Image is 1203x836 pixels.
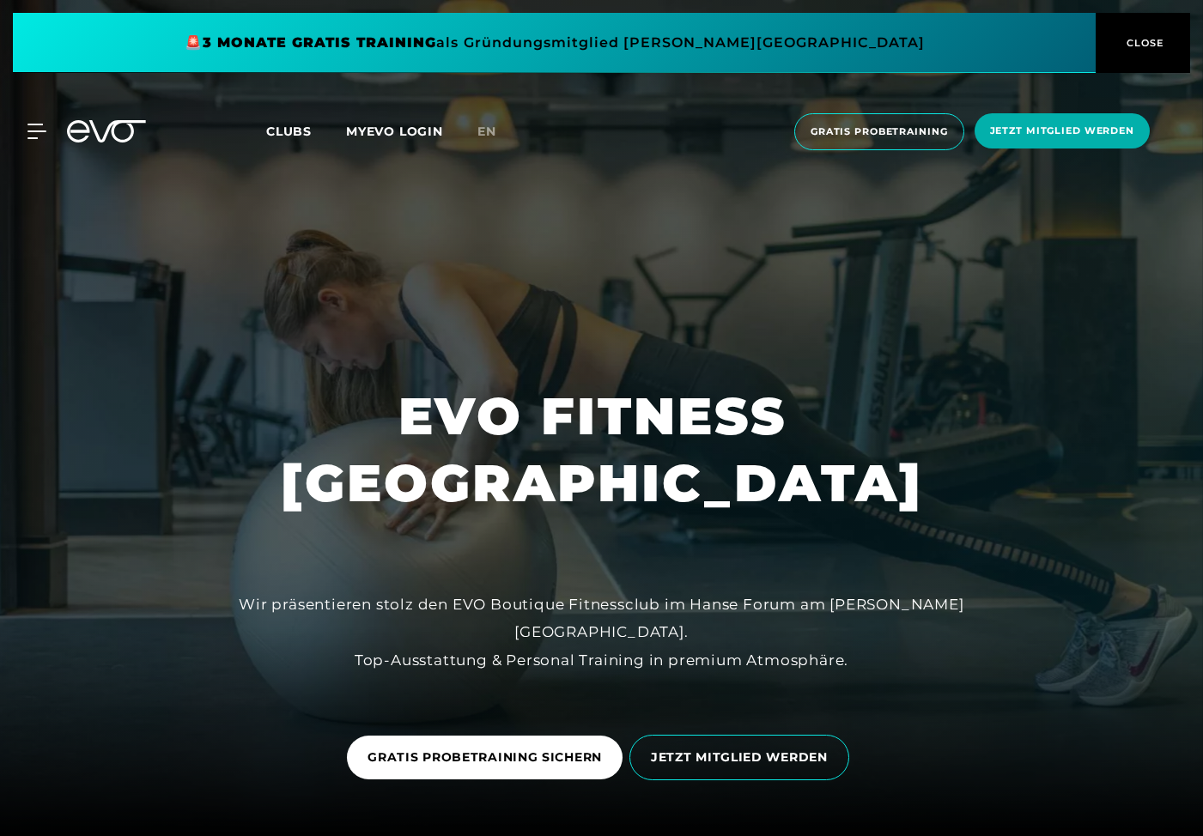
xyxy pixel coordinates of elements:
[477,122,517,142] a: en
[969,113,1155,150] a: Jetzt Mitglied werden
[266,123,346,139] a: Clubs
[477,124,496,139] span: en
[990,124,1134,138] span: Jetzt Mitglied werden
[1122,35,1164,51] span: CLOSE
[281,383,923,517] h1: EVO FITNESS [GEOGRAPHIC_DATA]
[216,591,988,674] div: Wir präsentieren stolz den EVO Boutique Fitnessclub im Hanse Forum am [PERSON_NAME][GEOGRAPHIC_DA...
[629,722,856,793] a: JETZT MITGLIED WERDEN
[346,124,443,139] a: MYEVO LOGIN
[347,723,629,792] a: GRATIS PROBETRAINING SICHERN
[811,124,948,139] span: Gratis Probetraining
[651,748,828,766] span: JETZT MITGLIED WERDEN
[368,748,602,766] span: GRATIS PROBETRAINING SICHERN
[789,113,969,150] a: Gratis Probetraining
[266,124,312,139] span: Clubs
[1096,13,1190,73] button: CLOSE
